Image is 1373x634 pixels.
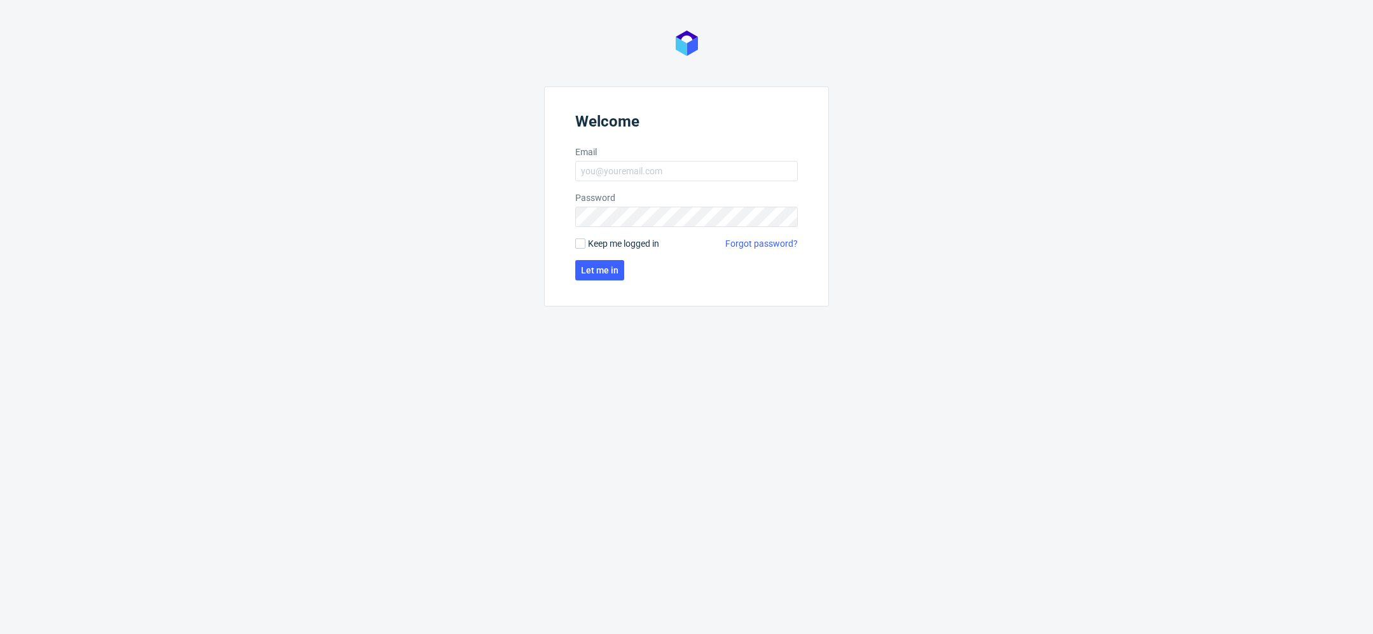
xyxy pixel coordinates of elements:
a: Forgot password? [725,237,798,250]
span: Keep me logged in [588,237,659,250]
button: Let me in [575,260,624,280]
input: you@youremail.com [575,161,798,181]
span: Let me in [581,266,618,275]
label: Password [575,191,798,204]
label: Email [575,146,798,158]
header: Welcome [575,113,798,135]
